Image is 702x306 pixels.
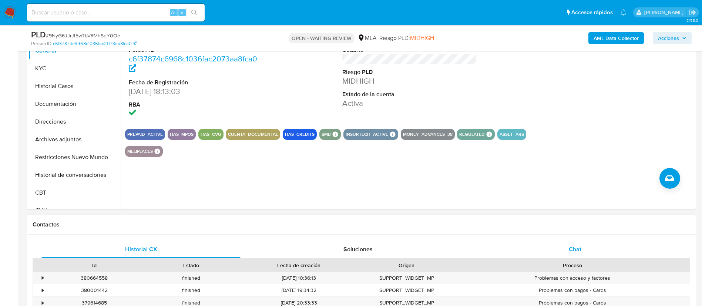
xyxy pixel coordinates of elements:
[187,7,202,18] button: search-icon
[143,284,240,296] div: finished
[460,262,685,269] div: Proceso
[28,113,121,131] button: Direcciones
[342,90,477,98] dt: Estado de la cuenta
[181,9,183,16] span: s
[289,33,355,43] p: OPEN - WAITING REVIEW
[46,32,120,39] span: # 9NyG6JJrJt5wTbVRMhSdY0Oe
[620,9,627,16] a: Notificaciones
[53,40,137,47] a: c6f37874c6968c1036fac2073aa8fca0
[31,28,46,40] b: PLD
[357,34,376,42] div: MLA
[342,76,477,86] dd: MIDHIGH
[129,101,264,109] dt: RBA
[129,86,264,97] dd: [DATE] 18:13:03
[42,287,44,294] div: •
[379,34,434,42] span: Riesgo PLD:
[33,221,690,228] h1: Contactos
[653,32,692,44] button: Acciones
[658,32,679,44] span: Acciones
[689,9,696,16] a: Salir
[46,284,143,296] div: 380001442
[363,262,450,269] div: Origen
[27,8,205,17] input: Buscar usuario o caso...
[28,131,121,148] button: Archivos adjuntos
[28,184,121,202] button: CBT
[28,77,121,95] button: Historial Casos
[143,272,240,284] div: finished
[455,284,690,296] div: Problemas con pagos - Cards
[358,272,455,284] div: SUPPORT_WIDGET_MP
[343,245,373,253] span: Soluciones
[51,262,138,269] div: Id
[240,272,358,284] div: [DATE] 10:36:13
[28,202,121,219] button: CVU
[594,32,639,44] b: AML Data Collector
[171,9,177,16] span: Alt
[28,60,121,77] button: KYC
[28,95,121,113] button: Documentación
[455,272,690,284] div: Problemas con acceso y factores
[569,245,581,253] span: Chat
[342,68,477,76] dt: Riesgo PLD
[686,17,698,23] span: 3.158.0
[42,275,44,282] div: •
[644,9,686,16] p: maria.acosta@mercadolibre.com
[127,150,153,153] button: meliplaces
[588,32,644,44] button: AML Data Collector
[148,262,235,269] div: Estado
[129,78,264,87] dt: Fecha de Registración
[571,9,613,16] span: Accesos rápidos
[342,46,477,54] dt: Usuario
[342,98,477,108] dd: Activa
[410,34,434,42] span: MIDHIGH
[28,166,121,184] button: Historial de conversaciones
[46,272,143,284] div: 380664558
[358,284,455,296] div: SUPPORT_WIDGET_MP
[31,40,51,47] b: Person ID
[129,53,257,74] a: c6f37874c6968c1036fac2073aa8fca0
[240,284,358,296] div: [DATE] 19:34:32
[245,262,353,269] div: Fecha de creación
[28,148,121,166] button: Restricciones Nuevo Mundo
[125,245,157,253] span: Historial CX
